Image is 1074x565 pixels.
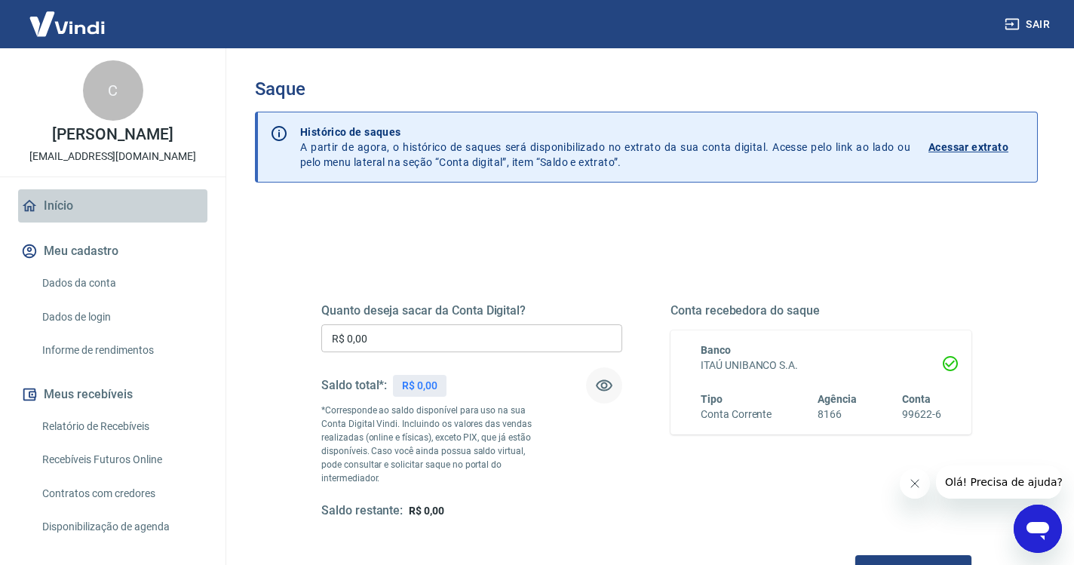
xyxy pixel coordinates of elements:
[670,303,971,318] h5: Conta recebedora do saque
[818,393,857,405] span: Agência
[36,478,207,509] a: Contratos com credores
[1002,11,1056,38] button: Sair
[818,407,857,422] h6: 8166
[701,407,772,422] h6: Conta Corrente
[36,511,207,542] a: Disponibilização de agenda
[18,378,207,411] button: Meus recebíveis
[36,335,207,366] a: Informe de rendimentos
[928,124,1025,170] a: Acessar extrato
[936,465,1062,499] iframe: Mensagem da empresa
[18,1,116,47] img: Vindi
[321,503,403,519] h5: Saldo restante:
[29,149,196,164] p: [EMAIL_ADDRESS][DOMAIN_NAME]
[321,378,387,393] h5: Saldo total*:
[902,393,931,405] span: Conta
[36,302,207,333] a: Dados de login
[321,404,547,485] p: *Corresponde ao saldo disponível para uso na sua Conta Digital Vindi. Incluindo os valores das ve...
[300,124,910,140] p: Histórico de saques
[321,303,622,318] h5: Quanto deseja sacar da Conta Digital?
[701,393,723,405] span: Tipo
[1014,505,1062,553] iframe: Botão para abrir a janela de mensagens
[36,268,207,299] a: Dados da conta
[900,468,930,499] iframe: Fechar mensagem
[18,235,207,268] button: Meu cadastro
[255,78,1038,100] h3: Saque
[36,444,207,475] a: Recebíveis Futuros Online
[701,358,941,373] h6: ITAÚ UNIBANCO S.A.
[902,407,941,422] h6: 99622-6
[701,344,731,356] span: Banco
[52,127,173,143] p: [PERSON_NAME]
[83,60,143,121] div: C
[402,378,437,394] p: R$ 0,00
[9,11,127,23] span: Olá! Precisa de ajuda?
[18,189,207,223] a: Início
[300,124,910,170] p: A partir de agora, o histórico de saques será disponibilizado no extrato da sua conta digital. Ac...
[36,411,207,442] a: Relatório de Recebíveis
[928,140,1008,155] p: Acessar extrato
[409,505,444,517] span: R$ 0,00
